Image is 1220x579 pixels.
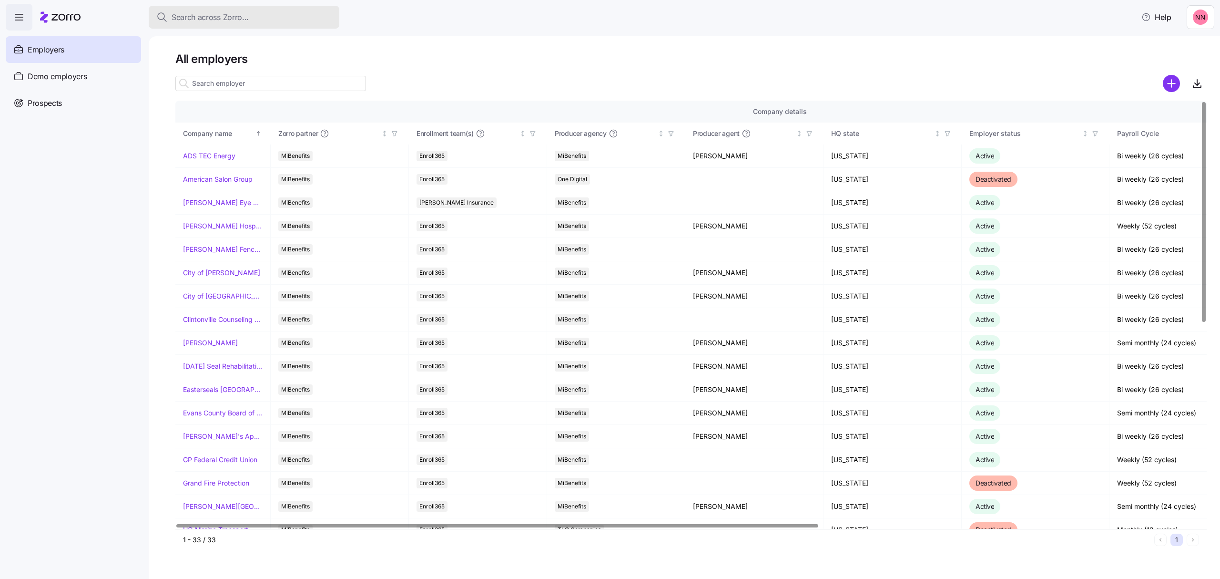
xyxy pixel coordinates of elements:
[419,221,445,231] span: Enroll365
[558,268,586,278] span: MiBenefits
[976,269,994,277] span: Active
[183,315,263,324] a: Clintonville Counseling and Wellness
[823,331,962,355] td: [US_STATE]
[1193,10,1208,25] img: 37cb906d10cb440dd1cb011682786431
[823,472,962,495] td: [US_STATE]
[685,123,823,145] th: Producer agentNot sorted
[1163,75,1180,92] svg: add icon
[823,308,962,331] td: [US_STATE]
[685,378,823,402] td: [PERSON_NAME]
[175,52,1207,66] h1: All employers
[823,448,962,472] td: [US_STATE]
[558,501,586,512] span: MiBenefits
[558,314,586,325] span: MiBenefits
[558,244,586,255] span: MiBenefits
[558,478,586,488] span: MiBenefits
[685,261,823,285] td: [PERSON_NAME]
[172,11,249,23] span: Search across Zorro...
[823,145,962,168] td: [US_STATE]
[555,129,607,138] span: Producer agency
[558,384,586,395] span: MiBenefits
[381,130,388,137] div: Not sorted
[149,6,339,29] button: Search across Zorro...
[175,76,366,91] input: Search employer
[281,221,310,231] span: MiBenefits
[823,355,962,378] td: [US_STATE]
[976,502,994,510] span: Active
[281,244,310,255] span: MiBenefits
[823,518,962,542] td: [US_STATE]
[547,123,685,145] th: Producer agencyNot sorted
[281,338,310,348] span: MiBenefits
[183,455,257,465] a: GP Federal Credit Union
[419,384,445,395] span: Enroll365
[419,455,445,465] span: Enroll365
[175,123,271,145] th: Company nameSorted ascending
[976,409,994,417] span: Active
[1117,128,1218,139] div: Payroll Cycle
[685,495,823,518] td: [PERSON_NAME]
[685,215,823,238] td: [PERSON_NAME]
[281,455,310,465] span: MiBenefits
[419,408,445,418] span: Enroll365
[281,431,310,442] span: MiBenefits
[823,425,962,448] td: [US_STATE]
[281,478,310,488] span: MiBenefits
[409,123,547,145] th: Enrollment team(s)Not sorted
[558,455,586,465] span: MiBenefits
[685,355,823,378] td: [PERSON_NAME]
[976,198,994,207] span: Active
[255,130,262,137] div: Sorted ascending
[685,425,823,448] td: [PERSON_NAME]
[183,245,263,254] a: [PERSON_NAME] Fence Company
[281,501,310,512] span: MiBenefits
[658,130,664,137] div: Not sorted
[6,36,141,63] a: Employers
[976,479,1011,487] span: Deactivated
[685,145,823,168] td: [PERSON_NAME]
[281,384,310,395] span: MiBenefits
[976,292,994,300] span: Active
[685,402,823,425] td: [PERSON_NAME]
[823,285,962,308] td: [US_STATE]
[6,90,141,116] a: Prospects
[183,535,1150,545] div: 1 - 33 / 33
[558,361,586,372] span: MiBenefits
[419,291,445,301] span: Enroll365
[823,191,962,215] td: [US_STATE]
[558,151,586,161] span: MiBenefits
[823,495,962,518] td: [US_STATE]
[1170,534,1183,546] button: 1
[183,128,254,139] div: Company name
[976,385,994,393] span: Active
[976,339,994,347] span: Active
[281,291,310,301] span: MiBenefits
[419,268,445,278] span: Enroll365
[1187,534,1199,546] button: Next page
[278,129,318,138] span: Zorro partner
[823,238,962,261] td: [US_STATE]
[823,215,962,238] td: [US_STATE]
[558,291,586,301] span: MiBenefits
[281,268,310,278] span: MiBenefits
[6,63,141,90] a: Demo employers
[281,174,310,185] span: MiBenefits
[28,44,64,56] span: Employers
[823,261,962,285] td: [US_STATE]
[183,385,263,394] a: Easterseals [GEOGRAPHIC_DATA] & [GEOGRAPHIC_DATA][US_STATE]
[28,71,87,83] span: Demo employers
[183,338,238,348] a: [PERSON_NAME]
[558,174,587,185] span: One Digital
[976,362,994,370] span: Active
[183,198,263,207] a: [PERSON_NAME] Eye Associates
[281,151,310,161] span: MiBenefits
[1154,534,1167,546] button: Previous page
[969,128,1080,139] div: Employer status
[1082,130,1088,137] div: Not sorted
[419,338,445,348] span: Enroll365
[558,431,586,442] span: MiBenefits
[823,402,962,425] td: [US_STATE]
[183,221,263,231] a: [PERSON_NAME] Hospitality
[417,129,474,138] span: Enrollment team(s)
[685,285,823,308] td: [PERSON_NAME]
